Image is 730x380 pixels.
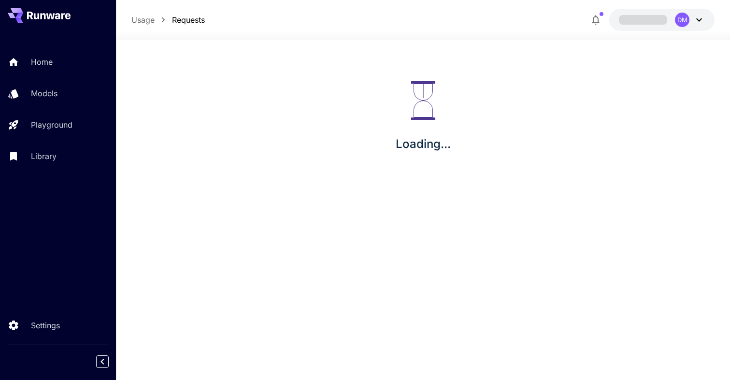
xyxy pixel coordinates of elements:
p: Library [31,150,57,162]
p: Settings [31,320,60,331]
p: Playground [31,119,72,131]
p: Home [31,56,53,68]
button: DM [609,9,715,31]
a: Requests [172,14,205,26]
div: DM [675,13,689,27]
nav: breadcrumb [131,14,205,26]
div: Collapse sidebar [103,353,116,370]
p: Models [31,88,57,99]
button: Collapse sidebar [96,355,109,368]
a: Usage [131,14,155,26]
p: Loading... [396,135,451,153]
